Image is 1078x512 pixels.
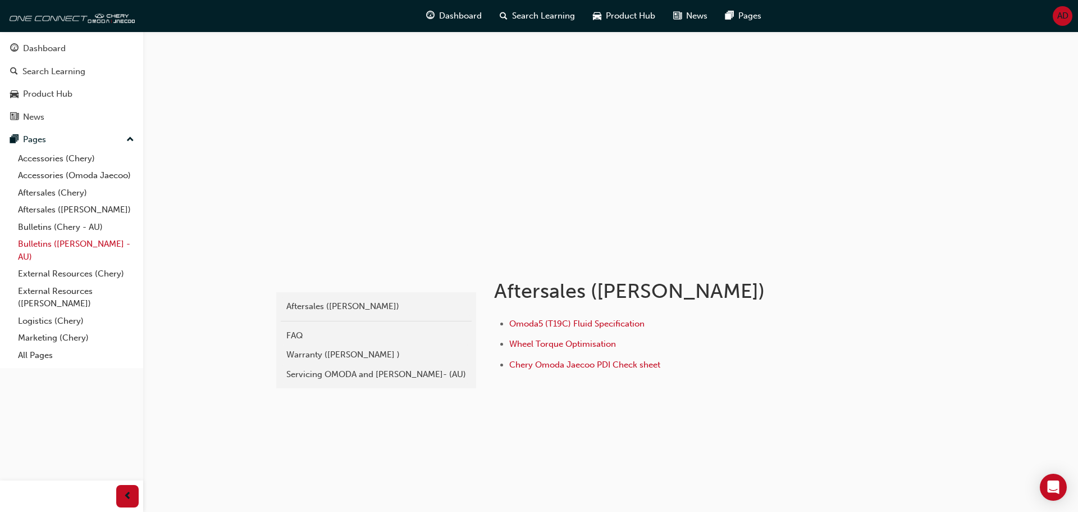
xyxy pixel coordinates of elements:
[23,111,44,124] div: News
[593,9,601,23] span: car-icon
[23,88,72,101] div: Product Hub
[4,129,139,150] button: Pages
[286,368,466,381] div: Servicing OMODA and [PERSON_NAME]- (AU)
[509,339,616,349] a: Wheel Torque Optimisation
[10,112,19,123] span: news-icon
[673,9,682,23] span: news-icon
[10,67,18,77] span: search-icon
[4,38,139,59] a: Dashboard
[6,4,135,27] img: oneconnect
[491,4,584,28] a: search-iconSearch Learning
[4,36,139,129] button: DashboardSearch LearningProduct HubNews
[13,312,139,330] a: Logistics (Chery)
[664,4,716,28] a: news-iconNews
[281,326,472,346] a: FAQ
[417,4,491,28] a: guage-iconDashboard
[281,297,472,316] a: Aftersales ([PERSON_NAME])
[1057,10,1068,22] span: AD
[13,283,139,312] a: External Resources ([PERSON_NAME])
[509,360,660,370] a: Chery Omoda Jaecoo PDI Check sheet
[606,10,655,22] span: Product Hub
[23,42,66,55] div: Dashboard
[286,329,466,342] div: FAQ
[13,184,139,202] a: Aftersales (Chery)
[10,135,19,145] span: pages-icon
[286,300,466,313] div: Aftersales ([PERSON_NAME])
[4,84,139,105] a: Product Hub
[124,490,132,504] span: prev-icon
[13,347,139,364] a: All Pages
[738,10,761,22] span: Pages
[22,65,85,78] div: Search Learning
[426,9,435,23] span: guage-icon
[686,10,707,22] span: News
[1040,474,1067,501] div: Open Intercom Messenger
[286,348,466,361] div: Warranty ([PERSON_NAME] )
[13,150,139,167] a: Accessories (Chery)
[13,329,139,347] a: Marketing (Chery)
[23,133,46,146] div: Pages
[1053,6,1072,26] button: AD
[10,89,19,99] span: car-icon
[494,279,862,303] h1: Aftersales ([PERSON_NAME])
[500,9,508,23] span: search-icon
[439,10,482,22] span: Dashboard
[13,167,139,184] a: Accessories (Omoda Jaecoo)
[13,235,139,265] a: Bulletins ([PERSON_NAME] - AU)
[13,219,139,236] a: Bulletins (Chery - AU)
[4,61,139,82] a: Search Learning
[512,10,575,22] span: Search Learning
[509,319,645,329] a: Omoda5 (T19C) Fluid Specification
[725,9,734,23] span: pages-icon
[13,201,139,219] a: Aftersales ([PERSON_NAME])
[281,345,472,365] a: Warranty ([PERSON_NAME] )
[584,4,664,28] a: car-iconProduct Hub
[4,107,139,128] a: News
[126,133,134,147] span: up-icon
[10,44,19,54] span: guage-icon
[13,265,139,283] a: External Resources (Chery)
[716,4,770,28] a: pages-iconPages
[281,365,472,384] a: Servicing OMODA and [PERSON_NAME]- (AU)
